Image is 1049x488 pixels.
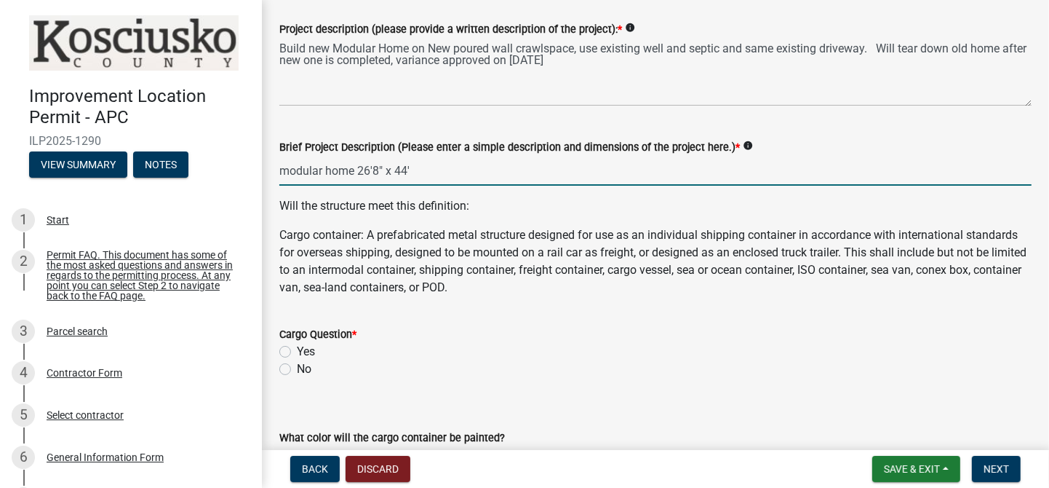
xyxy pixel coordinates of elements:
[29,15,239,71] img: Kosciusko County, Indiana
[279,330,356,340] label: Cargo Question
[279,25,622,35] label: Project description (please provide a written description of the project):
[12,250,35,273] div: 2
[884,463,940,475] span: Save & Exit
[133,151,188,178] button: Notes
[12,320,35,343] div: 3
[47,215,69,225] div: Start
[47,452,164,463] div: General Information Form
[872,456,960,482] button: Save & Exit
[12,404,35,427] div: 5
[47,410,124,420] div: Select contractor
[12,208,35,232] div: 1
[972,456,1021,482] button: Next
[29,86,250,128] h4: Improvement Location Permit - APC
[47,326,108,337] div: Parcel search
[279,197,1032,215] p: Will the structure meet this definition:
[29,134,233,148] span: ILP2025-1290
[279,143,740,153] label: Brief Project Description (Please enter a simple description and dimensions of the project here.)
[29,160,127,171] wm-modal-confirm: Summary
[29,151,127,178] button: View Summary
[346,456,410,482] button: Discard
[297,343,315,361] label: Yes
[279,433,505,444] label: What color will the cargo container be painted?
[297,361,311,378] label: No
[743,141,753,151] i: info
[279,227,1032,296] p: Cargo container: A prefabricated metal structure designed for use as an individual shipping conta...
[984,463,1009,475] span: Next
[47,368,122,378] div: Contractor Form
[290,456,340,482] button: Back
[302,463,328,475] span: Back
[47,250,239,301] div: Permit FAQ. This document has some of the most asked questions and answers in regards to the perm...
[12,446,35,469] div: 6
[133,160,188,171] wm-modal-confirm: Notes
[625,23,635,33] i: info
[12,361,35,385] div: 4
